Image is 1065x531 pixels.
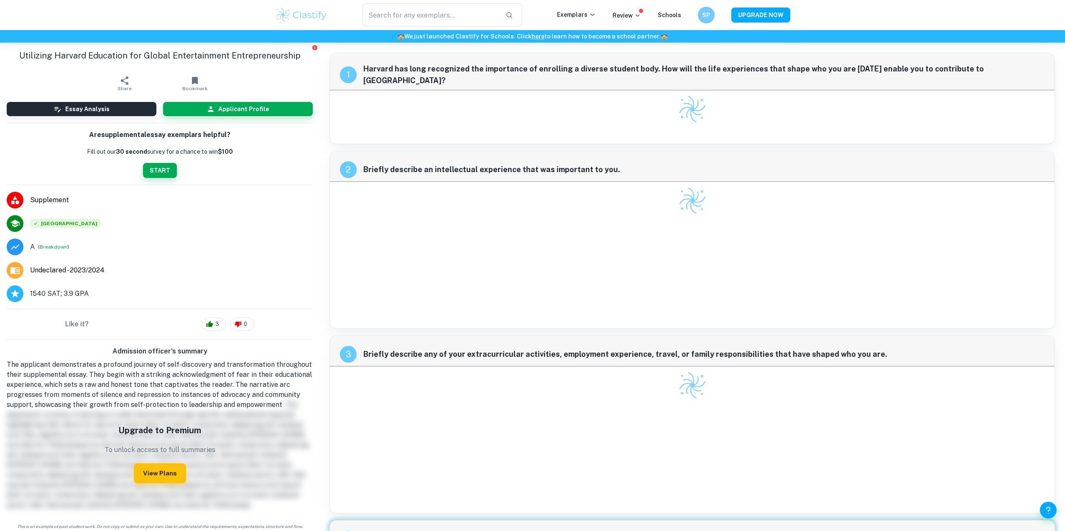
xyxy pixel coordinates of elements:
[143,163,177,178] button: START
[312,44,318,51] button: Report issue
[239,320,252,328] span: 0
[363,348,1045,360] span: Briefly describe any of your extracurricular activities, employment experience, travel, or family...
[363,164,1045,175] span: Briefly describe an intellectual experience that was important to you.
[40,243,67,251] button: Breakdown
[661,33,668,40] span: 🏫
[89,130,230,140] h6: Are supplemental essay exemplars helpful?
[117,86,132,91] span: Share
[340,346,357,363] div: recipe
[1040,502,1057,518] button: Help and Feedback
[731,8,790,23] button: UPGRADE NOW
[531,33,544,40] a: here
[340,66,357,83] div: recipe
[218,148,233,155] strong: $100
[363,3,499,27] input: Search for any exemplars...
[678,94,707,124] img: Clastify logo
[3,523,316,530] span: This is an example of past student work. Do not copy or submit as your own. Use to understand the...
[658,12,681,18] a: Schools
[160,72,230,95] button: Bookmark
[7,346,313,356] h6: Admission officer's summary
[105,445,215,455] p: To unlock access to full summaries
[87,147,233,156] p: Fill out our survey for a chance to win
[30,265,111,275] a: Major and Application Year
[7,361,312,409] span: The applicant demonstrates a profound journey of self-discovery and transformation throughout the...
[397,33,404,40] span: 🏫
[701,10,711,20] h6: SP
[30,265,105,275] span: Undeclared - 2023/2024
[2,32,1063,41] h6: We just launched Clastify for Schools. Click to learn how to become a school partner.
[134,463,186,483] button: View Plans
[116,148,147,155] b: 30 second
[7,401,309,509] span: . The applicant’s curiosity in learning is vividly illustrated through specific mathematical inqu...
[30,289,89,299] span: 1540 SAT; 3.9 GPA
[363,63,1045,86] span: Harvard has long recognized the importance of enrolling a diverse student body. How will the life...
[38,243,69,251] span: ( )
[30,242,35,252] p: Grade
[275,7,328,23] img: Clastify logo
[211,320,224,328] span: 3
[30,195,313,205] span: Supplement
[340,161,357,178] div: recipe
[7,102,156,116] button: Essay Analysis
[218,104,269,114] h6: Applicant Profile
[678,371,707,400] img: Clastify logo
[105,424,215,437] h5: Upgrade to Premium
[613,11,641,20] p: Review
[698,7,715,23] button: SP
[163,102,313,116] button: Applicant Profile
[557,10,596,19] p: Exemplars
[7,49,313,62] h1: Utilizing Harvard Education for Global Entertainment Entrepreneurship
[182,86,208,91] span: Bookmark
[65,319,89,329] h6: Like it?
[30,219,101,228] div: Accepted: Harvard University
[89,72,160,95] button: Share
[30,219,101,228] span: [GEOGRAPHIC_DATA]
[678,186,707,215] img: Clastify logo
[65,104,110,114] h6: Essay Analysis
